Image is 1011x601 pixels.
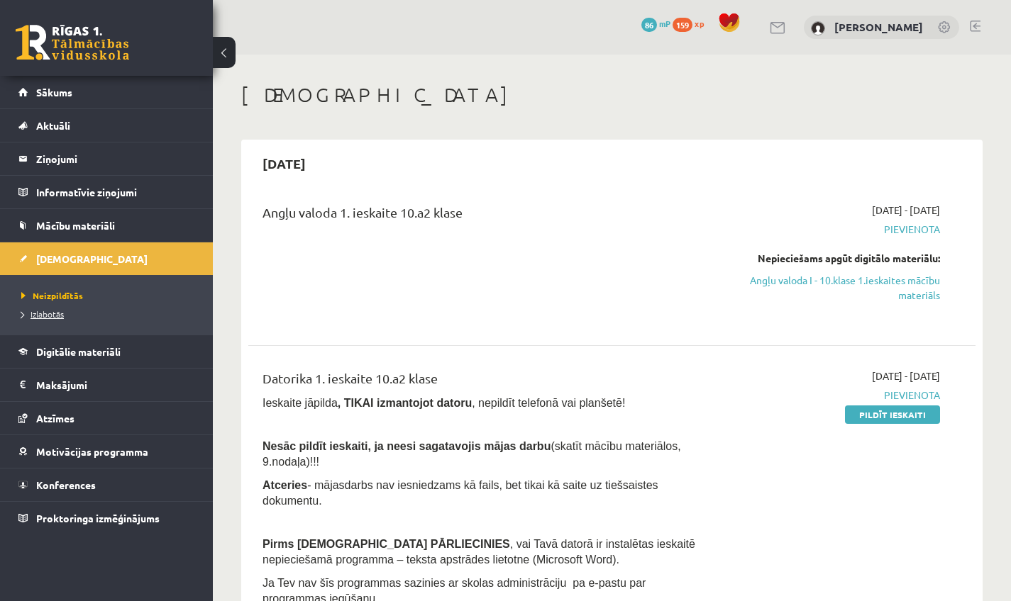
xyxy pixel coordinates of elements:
[263,538,695,566] span: , vai Tavā datorā ir instalētas ieskaitē nepieciešamā programma – teksta apstrādes lietotne (Micr...
[18,109,195,142] a: Aktuāli
[18,176,195,208] a: Informatīvie ziņojumi
[36,345,121,358] span: Digitālie materiāli
[872,203,940,218] span: [DATE] - [DATE]
[263,203,707,229] div: Angļu valoda 1. ieskaite 10.a2 klase
[241,83,983,107] h1: [DEMOGRAPHIC_DATA]
[845,405,940,424] a: Pildīt ieskaiti
[673,18,692,32] span: 159
[18,76,195,108] a: Sākums
[834,20,923,34] a: [PERSON_NAME]
[729,222,940,237] span: Pievienota
[338,397,472,409] b: , TIKAI izmantojot datoru
[36,86,72,99] span: Sākums
[18,402,195,434] a: Atzīmes
[695,18,704,29] span: xp
[18,435,195,468] a: Motivācijas programma
[263,369,707,395] div: Datorika 1. ieskaite 10.a2 klase
[18,209,195,242] a: Mācību materiāli
[18,335,195,368] a: Digitālie materiāli
[36,478,96,491] span: Konferences
[263,479,307,491] b: Atceries
[641,18,670,29] a: 86 mP
[729,388,940,403] span: Pievienota
[21,289,199,302] a: Neizpildītās
[641,18,657,32] span: 86
[673,18,711,29] a: 159 xp
[659,18,670,29] span: mP
[18,468,195,501] a: Konferences
[36,119,70,132] span: Aktuāli
[248,147,320,180] h2: [DATE]
[36,142,195,175] legend: Ziņojumi
[263,440,551,452] span: Nesāc pildīt ieskaiti, ja neesi sagatavojis mājas darbu
[21,308,64,320] span: Izlabotās
[18,369,195,401] a: Maksājumi
[18,502,195,534] a: Proktoringa izmēģinājums
[263,397,625,409] span: Ieskaite jāpilda , nepildīt telefonā vai planšetē!
[36,219,115,232] span: Mācību materiāli
[36,512,160,524] span: Proktoringa izmēģinājums
[36,252,148,265] span: [DEMOGRAPHIC_DATA]
[36,176,195,208] legend: Informatīvie ziņojumi
[18,142,195,175] a: Ziņojumi
[729,273,940,303] a: Angļu valoda I - 10.klase 1.ieskaites mācību materiāls
[21,290,83,301] span: Neizpildītās
[21,308,199,320] a: Izlabotās
[729,251,940,266] div: Nepieciešams apgūt digitālo materiālu:
[263,440,681,468] span: (skatīt mācību materiālos, 9.nodaļa)!!!
[16,25,129,60] a: Rīgas 1. Tālmācības vidusskola
[36,412,74,425] span: Atzīmes
[36,445,148,458] span: Motivācijas programma
[811,21,825,35] img: Rūta Talle
[18,242,195,275] a: [DEMOGRAPHIC_DATA]
[872,369,940,383] span: [DATE] - [DATE]
[36,369,195,401] legend: Maksājumi
[263,479,658,507] span: - mājasdarbs nav iesniedzams kā fails, bet tikai kā saite uz tiešsaistes dokumentu.
[263,538,510,550] span: Pirms [DEMOGRAPHIC_DATA] PĀRLIECINIES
